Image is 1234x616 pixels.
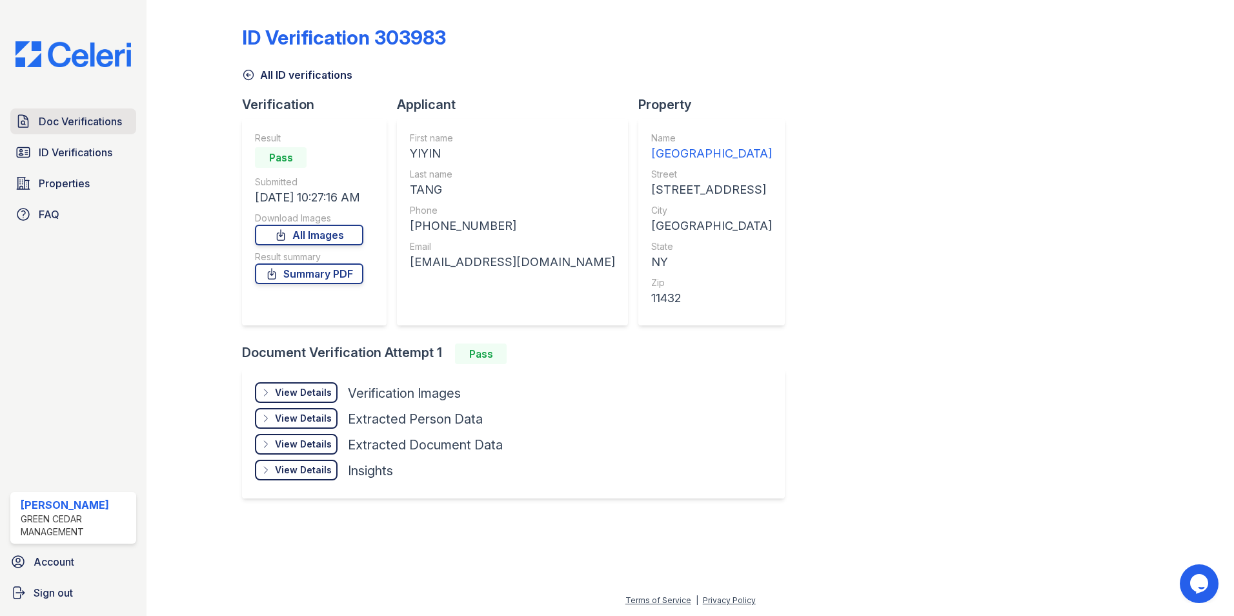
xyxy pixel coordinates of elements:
[410,132,615,145] div: First name
[1180,564,1221,603] iframe: chat widget
[255,212,363,225] div: Download Images
[651,289,772,307] div: 11432
[651,204,772,217] div: City
[455,344,507,364] div: Pass
[651,181,772,199] div: [STREET_ADDRESS]
[651,145,772,163] div: [GEOGRAPHIC_DATA]
[5,41,141,67] img: CE_Logo_Blue-a8612792a0a2168367f1c8372b55b34899dd931a85d93a1a3d3e32e68fde9ad4.png
[275,464,332,477] div: View Details
[651,276,772,289] div: Zip
[255,189,363,207] div: [DATE] 10:27:16 AM
[34,554,74,570] span: Account
[410,253,615,271] div: [EMAIL_ADDRESS][DOMAIN_NAME]
[651,132,772,163] a: Name [GEOGRAPHIC_DATA]
[703,595,756,605] a: Privacy Policy
[39,207,59,222] span: FAQ
[10,170,136,196] a: Properties
[21,497,131,513] div: [PERSON_NAME]
[651,132,772,145] div: Name
[625,595,691,605] a: Terms of Service
[255,176,363,189] div: Submitted
[39,114,122,129] span: Doc Verifications
[275,438,332,451] div: View Details
[34,585,73,601] span: Sign out
[255,147,307,168] div: Pass
[5,580,141,606] a: Sign out
[651,253,772,271] div: NY
[410,145,615,163] div: YIYIN
[39,145,112,160] span: ID Verifications
[275,412,332,425] div: View Details
[410,217,615,235] div: [PHONE_NUMBER]
[651,217,772,235] div: [GEOGRAPHIC_DATA]
[242,67,352,83] a: All ID verifications
[638,96,795,114] div: Property
[397,96,638,114] div: Applicant
[410,240,615,253] div: Email
[242,96,397,114] div: Verification
[651,168,772,181] div: Street
[348,462,393,480] div: Insights
[348,410,483,428] div: Extracted Person Data
[696,595,698,605] div: |
[255,225,363,245] a: All Images
[39,176,90,191] span: Properties
[275,386,332,399] div: View Details
[242,344,795,364] div: Document Verification Attempt 1
[10,108,136,134] a: Doc Verifications
[410,181,615,199] div: TANG
[242,26,446,49] div: ID Verification 303983
[10,201,136,227] a: FAQ
[255,132,363,145] div: Result
[255,263,363,284] a: Summary PDF
[348,436,503,454] div: Extracted Document Data
[348,384,461,402] div: Verification Images
[651,240,772,253] div: State
[5,549,141,575] a: Account
[10,139,136,165] a: ID Verifications
[21,513,131,539] div: Green Cedar Management
[410,168,615,181] div: Last name
[410,204,615,217] div: Phone
[255,251,363,263] div: Result summary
